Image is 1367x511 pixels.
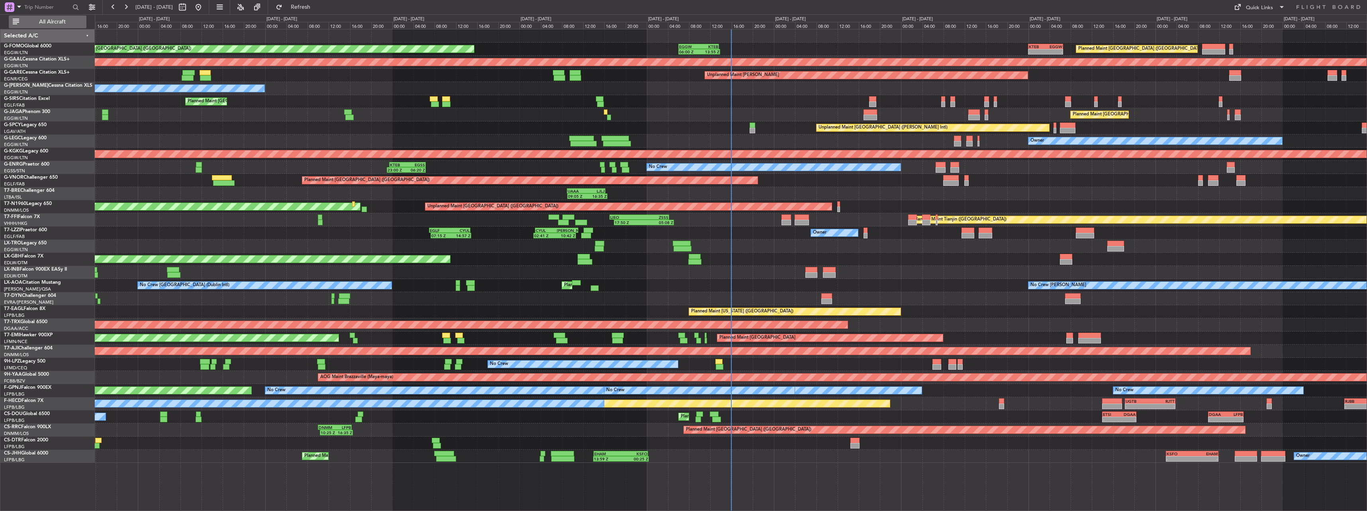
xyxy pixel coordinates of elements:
span: 9H-YAA [4,372,22,377]
div: RJTT [1150,399,1174,404]
div: DGAA [1209,412,1226,417]
div: - [1119,417,1136,422]
a: LFPB/LBG [4,457,25,463]
div: 04:00 [1177,22,1198,29]
div: 05:08 Z [644,220,673,225]
div: 16:00 [859,22,880,29]
div: 09:05 Z [568,194,587,199]
div: 04:00 [795,22,816,29]
a: DNMM/LOS [4,431,29,437]
div: - [1150,404,1174,409]
div: 20:00 [1007,22,1028,29]
div: [DATE] - [DATE] [775,16,806,23]
a: CS-DOUGlobal 6500 [4,412,50,416]
a: F-HECDFalcon 7X [4,398,43,403]
a: G-FOMOGlobal 6000 [4,44,51,49]
div: Planned Maint [GEOGRAPHIC_DATA] ([GEOGRAPHIC_DATA]) [1073,109,1198,121]
span: T7-DYN [4,293,22,298]
div: 12:00 [329,22,350,29]
span: G-JAGA [4,109,22,114]
a: G-VNORChallenger 650 [4,175,58,180]
div: DGAA [1119,412,1136,417]
button: All Aircraft [9,16,86,28]
div: Planned Maint [GEOGRAPHIC_DATA] [719,332,795,344]
span: G-SIRS [4,96,19,101]
div: 08:00 [1198,22,1219,29]
span: All Aircraft [21,19,84,25]
div: 20:00 [371,22,392,29]
div: 20:00 [117,22,138,29]
a: EGLF/FAB [4,181,25,187]
div: No Crew [490,358,508,370]
a: G-ENRGPraetor 600 [4,162,49,167]
div: [DATE] - [DATE] [648,16,679,23]
div: 16:00 [1240,22,1261,29]
div: KTEB [1029,44,1046,49]
div: 16:00 [732,22,753,29]
div: 20:00 [1261,22,1283,29]
div: 08:00 [689,22,710,29]
a: LFPB/LBG [4,404,25,410]
div: 08:00 [817,22,838,29]
div: LFPB [1226,412,1243,417]
span: G-FOMO [4,44,24,49]
span: G-GAAL [4,57,22,62]
a: LFPB/LBG [4,391,25,397]
div: EGSS [407,162,425,167]
span: LX-AOA [4,280,22,285]
span: T7-FFI [4,215,18,219]
div: EGGW [1046,44,1062,49]
div: EGGW [679,44,699,49]
span: T7-N1960 [4,201,26,206]
div: 13:55 Z [699,49,719,54]
div: Unplanned Maint [GEOGRAPHIC_DATA] ([GEOGRAPHIC_DATA]) [427,201,558,213]
a: 9H-YAAGlobal 5000 [4,372,49,377]
a: LX-AOACitation Mustang [4,280,61,285]
span: T7-AJI [4,346,18,351]
a: G-SPCYLegacy 650 [4,123,47,127]
span: F-HECD [4,398,22,403]
div: - [1345,404,1364,409]
a: EGSS/STN [4,168,25,174]
div: Planned Maint [GEOGRAPHIC_DATA] ([GEOGRAPHIC_DATA]) [1078,43,1204,55]
div: 20:00 [626,22,647,29]
div: Planned Maint [GEOGRAPHIC_DATA] ([GEOGRAPHIC_DATA]) [66,43,191,55]
a: G-GARECessna Citation XLS+ [4,70,70,75]
a: CS-RRCFalcon 900LX [4,425,51,429]
div: 00:00 [1028,22,1050,29]
div: - [1103,417,1119,422]
a: EDLW/DTM [4,273,27,279]
div: KTEB [390,162,407,167]
div: Unplanned Maint [PERSON_NAME] [707,69,779,81]
div: - [1209,417,1226,422]
div: LIEO [610,215,639,220]
button: Refresh [272,1,320,14]
div: 00:00 [774,22,795,29]
div: 10:42 Z [555,233,576,238]
a: LFPB/LBG [4,417,25,423]
div: 20:00 [244,22,265,29]
div: No Crew [267,384,286,396]
div: 00:00 [901,22,922,29]
a: CS-DTRFalcon 2000 [4,438,48,443]
div: 16:00 [986,22,1007,29]
span: F-GPNJ [4,385,21,390]
a: DGAA/ACC [4,326,28,332]
div: Planned Maint [GEOGRAPHIC_DATA] ([GEOGRAPHIC_DATA]) [188,96,313,107]
span: CS-DTR [4,438,21,443]
a: T7-FFIFalcon 7X [4,215,40,219]
div: ZSSS [639,215,668,220]
a: EGGW/LTN [4,50,28,56]
div: 16:00 [477,22,498,29]
div: 04:00 [1050,22,1071,29]
div: LJLJ [586,189,605,193]
a: EGNR/CEG [4,76,28,82]
div: 16:00 [604,22,625,29]
span: 9H-LPZ [4,359,20,364]
div: - [1126,404,1150,409]
div: 23:00 Z [388,168,406,172]
a: [PERSON_NAME]/QSA [4,286,51,292]
div: - [1226,417,1243,422]
div: 08:00 [307,22,329,29]
div: LFPB [335,425,351,430]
